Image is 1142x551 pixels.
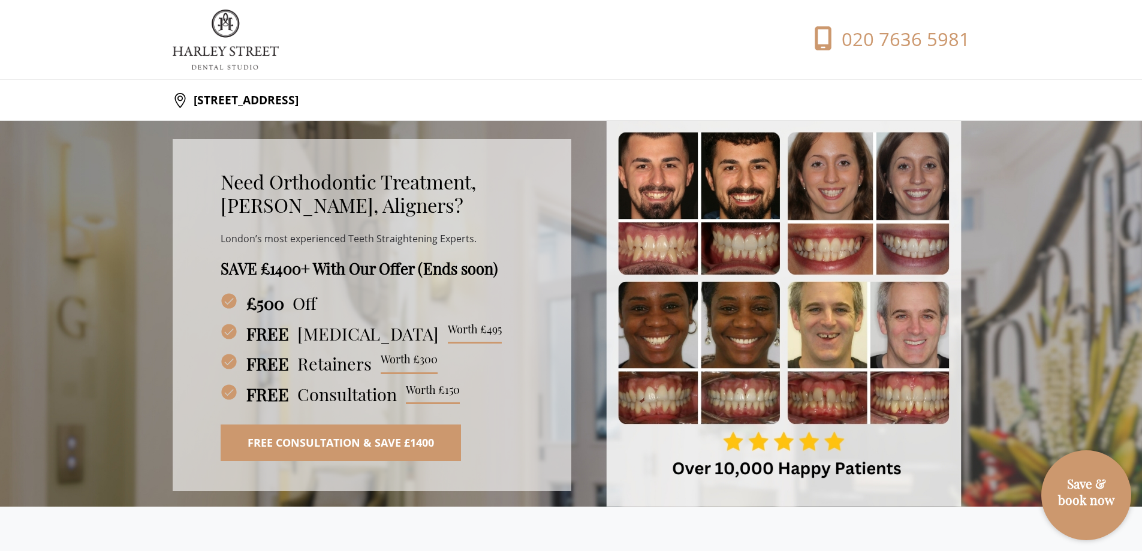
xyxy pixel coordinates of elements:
span: Worth £495 [448,323,502,344]
a: 020 7636 5981 [779,26,970,53]
p: London’s most experienced Teeth Straightening Experts. [221,229,523,249]
strong: FREE [246,384,289,405]
a: Free Consultation & Save £1400 [221,424,461,461]
strong: £500 [246,293,284,314]
strong: FREE [246,323,289,344]
h4: SAVE £1400+ With Our Offer (Ends soon) [221,259,523,278]
h3: [MEDICAL_DATA] [221,323,523,344]
strong: FREE [246,353,289,374]
a: Save & book now [1047,475,1125,528]
h2: Need Orthodontic Treatment, [PERSON_NAME], Aligners? [221,170,523,217]
h3: Consultation [221,384,523,405]
span: Worth £150 [406,384,460,405]
span: Worth £300 [381,353,438,374]
h3: Retainers [221,353,523,374]
h3: Off [221,293,523,314]
img: logo.png [173,10,279,70]
p: [STREET_ADDRESS] [188,88,299,112]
